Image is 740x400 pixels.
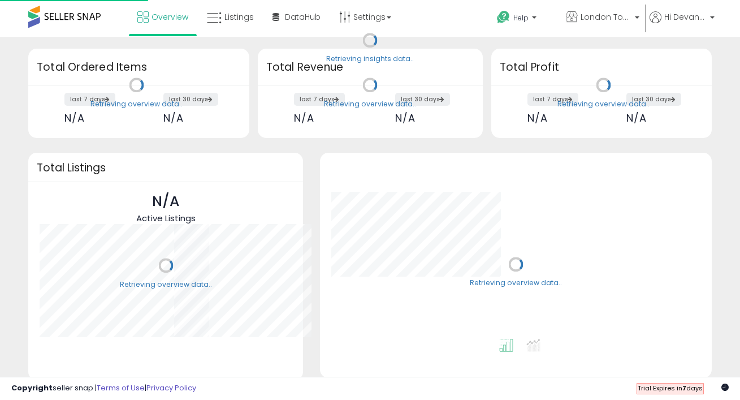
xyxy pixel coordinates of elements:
[557,99,650,109] div: Retrieving overview data..
[664,11,707,23] span: Hi Devante
[324,99,416,109] div: Retrieving overview data..
[285,11,321,23] span: DataHub
[496,10,510,24] i: Get Help
[650,11,715,37] a: Hi Devante
[488,2,556,37] a: Help
[90,99,183,109] div: Retrieving overview data..
[513,13,529,23] span: Help
[152,11,188,23] span: Overview
[11,383,196,394] div: seller snap | |
[224,11,254,23] span: Listings
[470,278,562,289] div: Retrieving overview data..
[581,11,631,23] span: London Town LLC
[11,382,53,393] strong: Copyright
[120,279,212,290] div: Retrieving overview data..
